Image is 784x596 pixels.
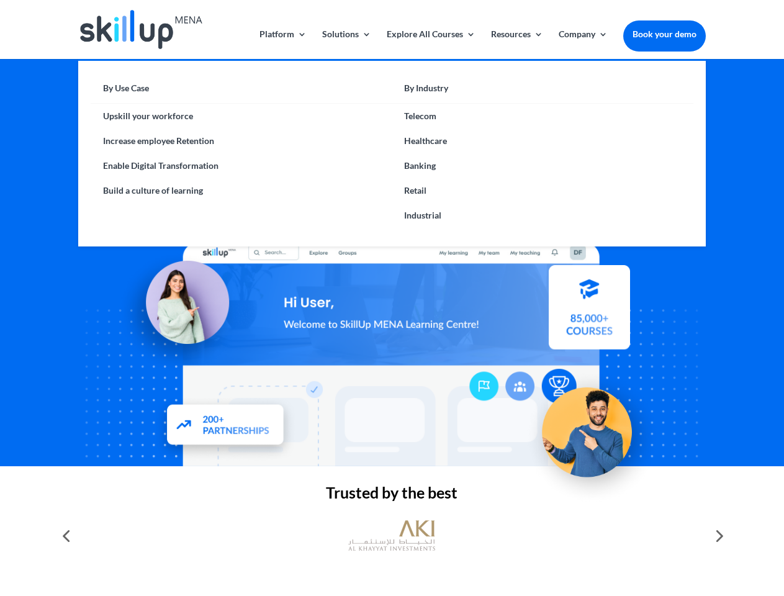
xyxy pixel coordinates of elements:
[549,270,630,354] img: Courses library - SkillUp MENA
[392,153,693,178] a: Banking
[623,20,706,48] a: Book your demo
[116,247,241,372] img: Learning Management Solution - SkillUp
[524,361,662,499] img: Upskill your workforce - SkillUp
[154,393,298,461] img: Partners - SkillUp Mena
[559,30,608,59] a: Company
[577,462,784,596] iframe: Chat Widget
[392,104,693,129] a: Telecom
[392,79,693,104] a: By Industry
[392,129,693,153] a: Healthcare
[91,129,392,153] a: Increase employee Retention
[80,10,202,49] img: Skillup Mena
[392,178,693,203] a: Retail
[491,30,543,59] a: Resources
[91,153,392,178] a: Enable Digital Transformation
[387,30,475,59] a: Explore All Courses
[322,30,371,59] a: Solutions
[78,485,705,507] h2: Trusted by the best
[392,203,693,228] a: Industrial
[259,30,307,59] a: Platform
[91,104,392,129] a: Upskill your workforce
[91,79,392,104] a: By Use Case
[348,514,435,558] img: al khayyat investments logo
[91,178,392,203] a: Build a culture of learning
